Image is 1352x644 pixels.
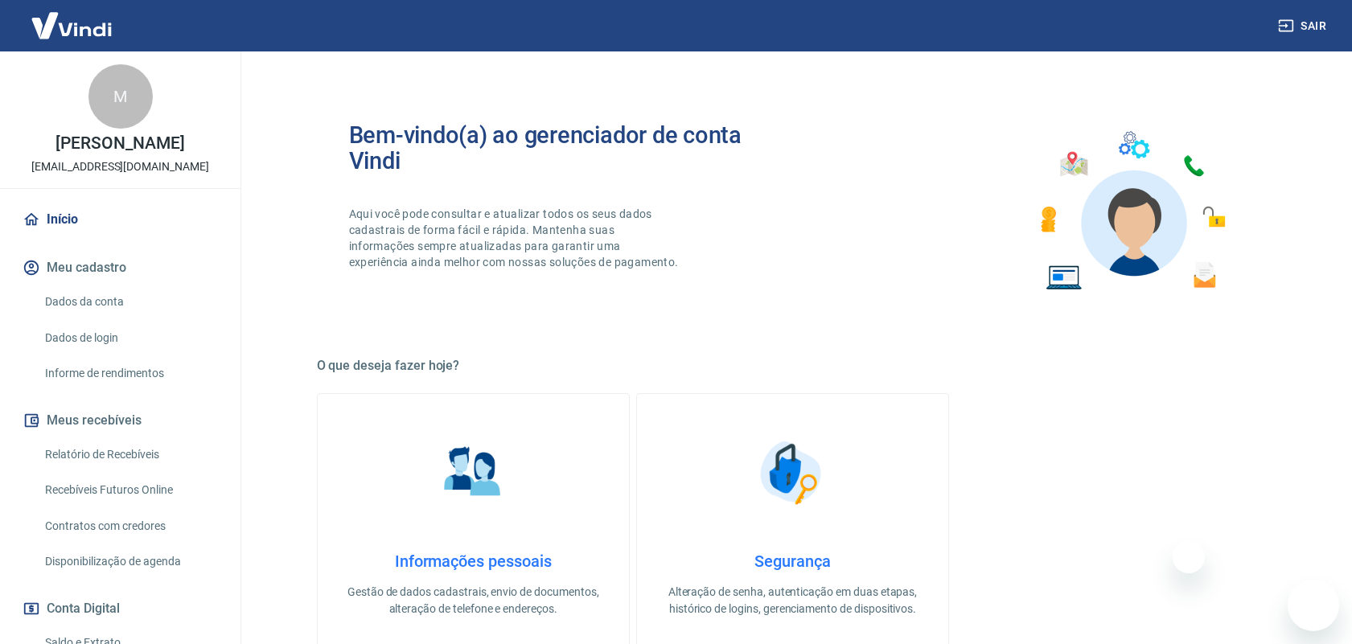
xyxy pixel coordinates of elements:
[39,438,221,471] a: Relatório de Recebíveis
[31,158,209,175] p: [EMAIL_ADDRESS][DOMAIN_NAME]
[19,1,124,50] img: Vindi
[1275,11,1333,41] button: Sair
[317,358,1269,374] h5: O que deseja fazer hoje?
[1026,122,1237,300] img: Imagem de um avatar masculino com diversos icones exemplificando as funcionalidades do gerenciado...
[19,591,221,626] button: Conta Digital
[663,584,923,617] p: Alteração de senha, autenticação em duas etapas, histórico de logins, gerenciamento de dispositivos.
[39,357,221,390] a: Informe de rendimentos
[343,584,603,617] p: Gestão de dados cadastrais, envio de documentos, alteração de telefone e endereços.
[19,202,221,237] a: Início
[1173,541,1205,573] iframe: Fechar mensagem
[39,322,221,355] a: Dados de login
[19,403,221,438] button: Meus recebíveis
[663,552,923,571] h4: Segurança
[39,545,221,578] a: Disponibilização de agenda
[39,510,221,543] a: Contratos com credores
[343,552,603,571] h4: Informações pessoais
[55,135,184,152] p: [PERSON_NAME]
[39,474,221,507] a: Recebíveis Futuros Online
[349,206,682,270] p: Aqui você pode consultar e atualizar todos os seus dados cadastrais de forma fácil e rápida. Mant...
[88,64,153,129] div: M
[39,285,221,318] a: Dados da conta
[349,122,793,174] h2: Bem-vindo(a) ao gerenciador de conta Vindi
[433,433,513,513] img: Informações pessoais
[752,433,832,513] img: Segurança
[19,250,221,285] button: Meu cadastro
[1288,580,1339,631] iframe: Botão para abrir a janela de mensagens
